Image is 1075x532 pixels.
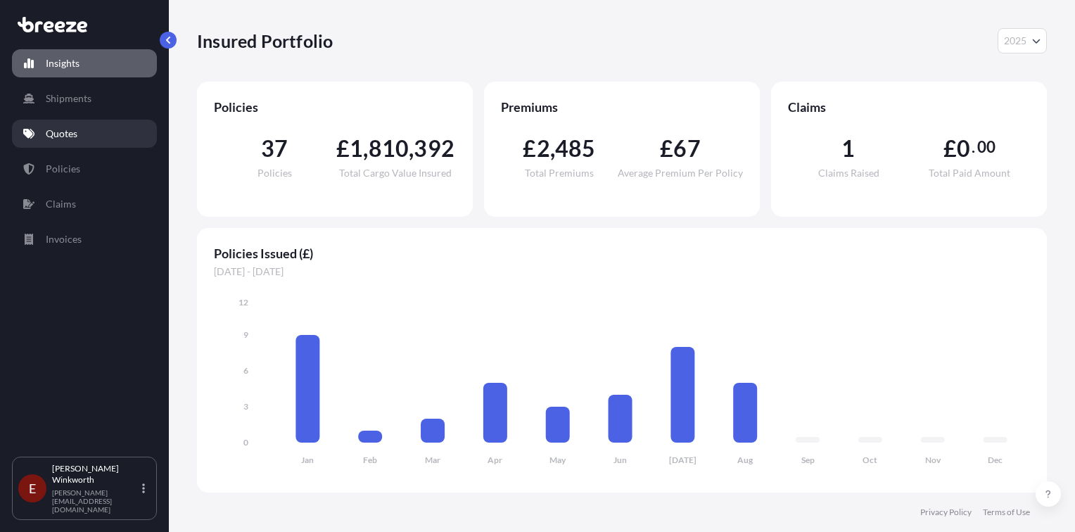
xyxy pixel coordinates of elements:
[550,137,555,160] span: ,
[943,137,957,160] span: £
[929,168,1010,178] span: Total Paid Amount
[214,265,1030,279] span: [DATE] - [DATE]
[243,365,248,376] tspan: 6
[501,99,743,115] span: Premiums
[788,99,1030,115] span: Claims
[12,84,157,113] a: Shipments
[46,197,76,211] p: Claims
[983,507,1030,518] a: Terms of Use
[414,137,454,160] span: 392
[488,455,502,465] tspan: Apr
[920,507,972,518] a: Privacy Policy
[243,329,248,340] tspan: 9
[46,232,82,246] p: Invoices
[523,137,536,160] span: £
[669,455,696,465] tspan: [DATE]
[29,481,36,495] span: E
[988,455,1003,465] tspan: Dec
[660,137,673,160] span: £
[1004,34,1026,48] span: 2025
[336,137,350,160] span: £
[214,245,1030,262] span: Policies Issued (£)
[52,488,139,514] p: [PERSON_NAME][EMAIL_ADDRESS][DOMAIN_NAME]
[549,455,566,465] tspan: May
[12,155,157,183] a: Policies
[46,162,80,176] p: Policies
[369,137,409,160] span: 810
[238,297,248,308] tspan: 12
[618,168,743,178] span: Average Premium Per Policy
[243,437,248,448] tspan: 0
[46,91,91,106] p: Shipments
[46,127,77,141] p: Quotes
[998,28,1047,53] button: Year Selector
[972,141,975,153] span: .
[818,168,879,178] span: Claims Raised
[555,137,596,160] span: 485
[12,120,157,148] a: Quotes
[957,137,970,160] span: 0
[737,455,753,465] tspan: Aug
[537,137,550,160] span: 2
[841,137,855,160] span: 1
[801,455,815,465] tspan: Sep
[525,168,594,178] span: Total Premiums
[301,455,314,465] tspan: Jan
[613,455,627,465] tspan: Jun
[197,30,333,52] p: Insured Portfolio
[12,49,157,77] a: Insights
[409,137,414,160] span: ,
[363,137,368,160] span: ,
[12,190,157,218] a: Claims
[243,401,248,412] tspan: 3
[46,56,79,70] p: Insights
[425,455,440,465] tspan: Mar
[925,455,941,465] tspan: Nov
[977,141,996,153] span: 00
[673,137,700,160] span: 67
[257,168,292,178] span: Policies
[52,463,139,486] p: [PERSON_NAME] Winkworth
[339,168,452,178] span: Total Cargo Value Insured
[214,99,456,115] span: Policies
[261,137,288,160] span: 37
[363,455,377,465] tspan: Feb
[12,225,157,253] a: Invoices
[863,455,877,465] tspan: Oct
[350,137,363,160] span: 1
